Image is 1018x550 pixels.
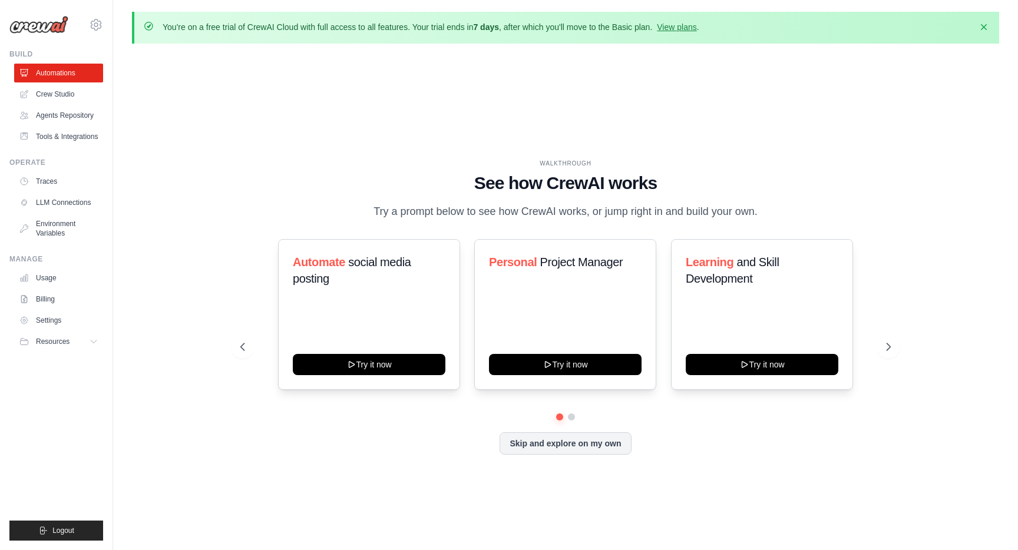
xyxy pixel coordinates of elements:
[293,256,345,269] span: Automate
[686,354,838,375] button: Try it now
[9,158,103,167] div: Operate
[9,521,103,541] button: Logout
[473,22,499,32] strong: 7 days
[14,214,103,243] a: Environment Variables
[14,64,103,82] a: Automations
[489,354,642,375] button: Try it now
[36,337,70,346] span: Resources
[14,193,103,212] a: LLM Connections
[14,172,103,191] a: Traces
[14,311,103,330] a: Settings
[686,256,733,269] span: Learning
[9,16,68,34] img: Logo
[686,256,779,285] span: and Skill Development
[52,526,74,535] span: Logout
[240,173,891,194] h1: See how CrewAI works
[163,21,699,33] p: You're on a free trial of CrewAI Cloud with full access to all features. Your trial ends in , aft...
[540,256,623,269] span: Project Manager
[293,256,411,285] span: social media posting
[240,159,891,168] div: WALKTHROUGH
[500,432,631,455] button: Skip and explore on my own
[14,85,103,104] a: Crew Studio
[293,354,445,375] button: Try it now
[9,254,103,264] div: Manage
[368,203,763,220] p: Try a prompt below to see how CrewAI works, or jump right in and build your own.
[657,22,696,32] a: View plans
[14,290,103,309] a: Billing
[9,49,103,59] div: Build
[489,256,537,269] span: Personal
[14,127,103,146] a: Tools & Integrations
[14,269,103,287] a: Usage
[14,106,103,125] a: Agents Repository
[14,332,103,351] button: Resources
